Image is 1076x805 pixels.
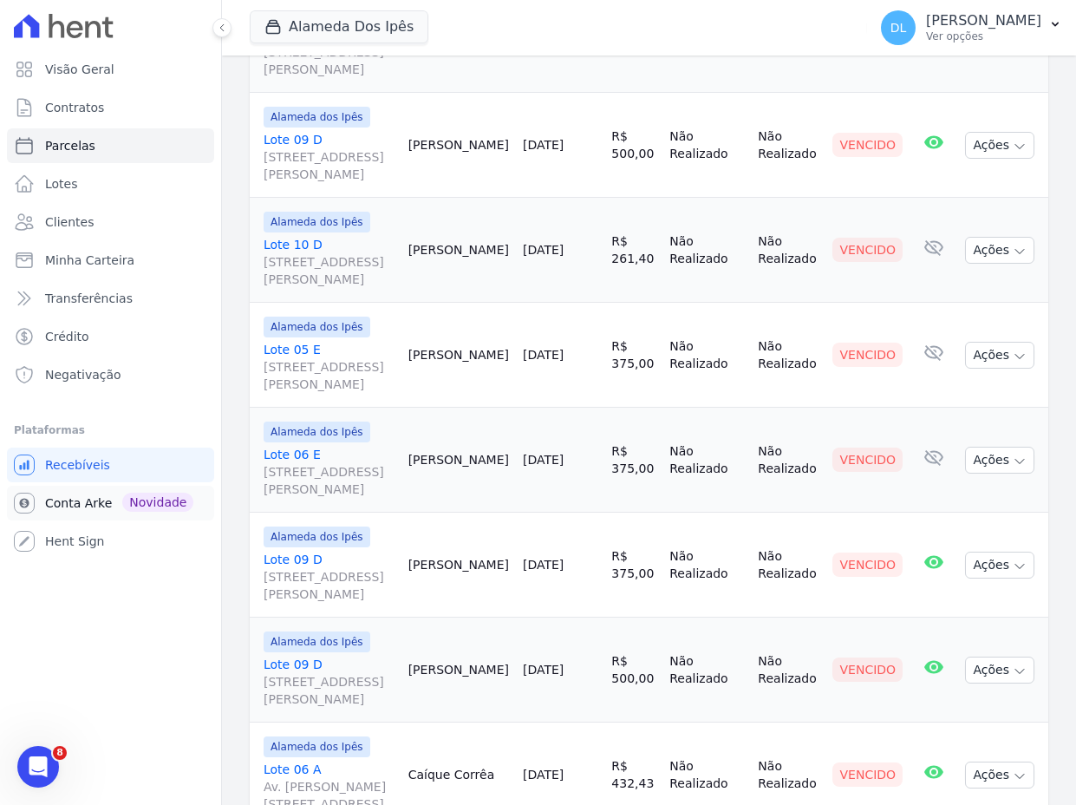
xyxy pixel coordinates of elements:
span: [STREET_ADDRESS][PERSON_NAME] [264,358,395,393]
td: [PERSON_NAME] [401,198,516,303]
td: R$ 375,00 [604,408,662,513]
a: Parcelas [7,128,214,163]
div: Vencido [832,762,903,787]
a: [DATE] [523,348,564,362]
button: Ações [965,237,1034,264]
td: [PERSON_NAME] [401,618,516,723]
span: Crédito [45,328,89,345]
a: Lote 10 D[STREET_ADDRESS][PERSON_NAME] [264,236,395,288]
span: Novidade [122,493,193,512]
button: Ações [965,762,1034,789]
iframe: Intercom live chat [17,746,59,788]
a: [DATE] [523,558,564,572]
span: Recebíveis [45,456,110,474]
a: Clientes [7,205,214,239]
a: Lote 06 E[STREET_ADDRESS][PERSON_NAME] [264,446,395,498]
span: Contratos [45,99,104,116]
a: Hent Sign [7,524,214,559]
span: Alameda dos Ipês [264,527,370,547]
td: Não Realizado [751,198,825,303]
td: Não Realizado [662,93,751,198]
span: Clientes [45,213,94,231]
span: Lotes [45,175,78,193]
td: [PERSON_NAME] [401,513,516,618]
span: Hent Sign [45,533,105,550]
span: Alameda dos Ipês [264,736,370,757]
div: Vencido [832,343,903,367]
td: Não Realizado [662,303,751,408]
td: R$ 375,00 [604,303,662,408]
a: [DATE] [523,243,564,257]
td: Não Realizado [662,408,751,513]
a: Negativação [7,357,214,392]
td: R$ 500,00 [604,93,662,198]
span: DL [890,22,907,34]
p: Ver opções [926,29,1041,43]
span: Visão Geral [45,61,114,78]
p: [PERSON_NAME] [926,12,1041,29]
span: Minha Carteira [45,252,134,269]
div: Vencido [832,133,903,157]
span: Parcelas [45,137,95,154]
a: Lote 09 D[STREET_ADDRESS][PERSON_NAME] [264,656,395,708]
div: Plataformas [14,420,207,441]
button: DL [PERSON_NAME] Ver opções [867,3,1076,52]
a: Lote 09 D[STREET_ADDRESS][PERSON_NAME] [264,551,395,603]
span: 8 [53,746,67,760]
a: Recebíveis [7,448,214,482]
a: [DATE] [523,453,564,467]
td: R$ 261,40 [604,198,662,303]
span: Negativação [45,366,121,383]
span: Transferências [45,290,133,307]
div: Vencido [832,553,903,577]
td: [PERSON_NAME] [401,408,516,513]
span: Conta Arke [45,494,112,512]
a: Transferências [7,281,214,316]
span: Alameda dos Ipês [264,212,370,232]
div: Vencido [832,658,903,682]
span: [STREET_ADDRESS][PERSON_NAME] [264,463,395,498]
span: [STREET_ADDRESS][PERSON_NAME] [264,43,395,78]
td: R$ 500,00 [604,618,662,723]
a: Contratos [7,90,214,125]
span: Alameda dos Ipês [264,317,370,337]
a: [DATE] [523,663,564,677]
button: Alameda Dos Ipês [250,10,428,43]
td: Não Realizado [751,618,825,723]
span: [STREET_ADDRESS][PERSON_NAME] [264,673,395,708]
span: [STREET_ADDRESS][PERSON_NAME] [264,568,395,603]
td: Não Realizado [751,513,825,618]
button: Ações [965,552,1034,579]
td: R$ 375,00 [604,513,662,618]
span: [STREET_ADDRESS][PERSON_NAME] [264,253,395,288]
td: Não Realizado [751,93,825,198]
span: Alameda dos Ipês [264,422,370,442]
button: Ações [965,447,1034,474]
td: [PERSON_NAME] [401,303,516,408]
a: Crédito [7,319,214,354]
a: Lotes [7,167,214,201]
td: Não Realizado [662,618,751,723]
td: Não Realizado [662,198,751,303]
span: [STREET_ADDRESS][PERSON_NAME] [264,148,395,183]
a: [DATE] [523,138,564,152]
a: [DATE] [523,768,564,782]
a: Minha Carteira [7,243,214,278]
a: Lote 05 E[STREET_ADDRESS][PERSON_NAME] [264,341,395,393]
a: Visão Geral [7,52,214,87]
a: Conta Arke Novidade [7,486,214,520]
td: Não Realizado [751,408,825,513]
div: Vencido [832,238,903,262]
a: Lote 09 D[STREET_ADDRESS][PERSON_NAME] [264,131,395,183]
span: Alameda dos Ipês [264,107,370,128]
td: Não Realizado [662,513,751,618]
span: Alameda dos Ipês [264,632,370,652]
button: Ações [965,132,1034,159]
td: Não Realizado [751,303,825,408]
button: Ações [965,342,1034,369]
div: Vencido [832,448,903,472]
td: [PERSON_NAME] [401,93,516,198]
button: Ações [965,657,1034,684]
